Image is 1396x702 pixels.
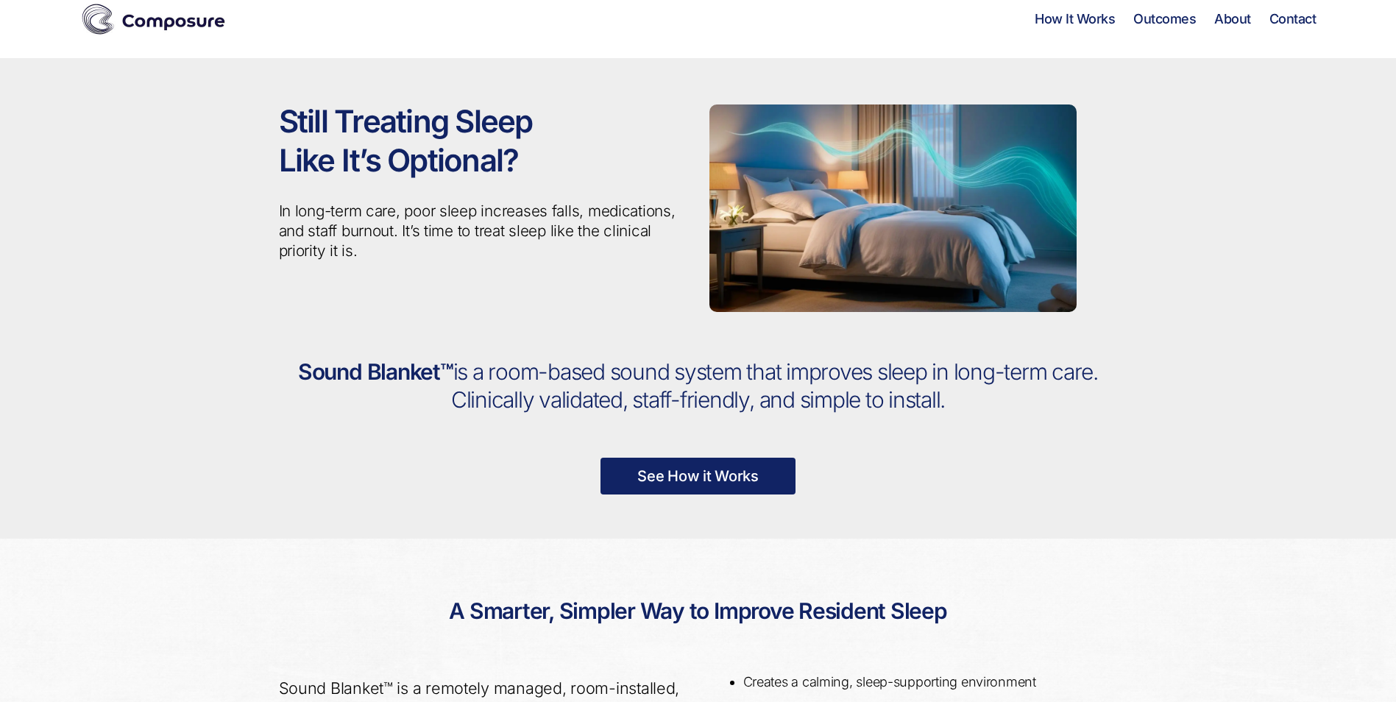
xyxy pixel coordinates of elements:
nav: Horizontal [1035,11,1316,27]
a: Outcomes [1133,11,1196,27]
a: About [1214,11,1251,27]
a: Contact [1269,11,1317,27]
span: is a room-based sound system that improves sleep in long-term care. Clinically validated, staff-f... [451,358,1098,413]
span: Job title [419,62,453,73]
h2: A Smarter, Simpler Way to Improve Resident Sleep [279,583,1118,640]
h2: Sound Blanket™ [279,358,1118,414]
p: In long-term care, poor sleep increases falls, medications, and staff burnout. It’s time to treat... [279,202,687,261]
span: How did you hear about us? [419,122,539,133]
a: How It Works [1035,11,1115,27]
li: Creates a calming, sleep-supporting environment [743,674,1106,691]
h1: Still Treating Sleep Like It’s Optional? [279,102,687,180]
a: See How it Works [600,458,796,494]
img: Composure [80,1,227,38]
span: Last name [419,1,464,13]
